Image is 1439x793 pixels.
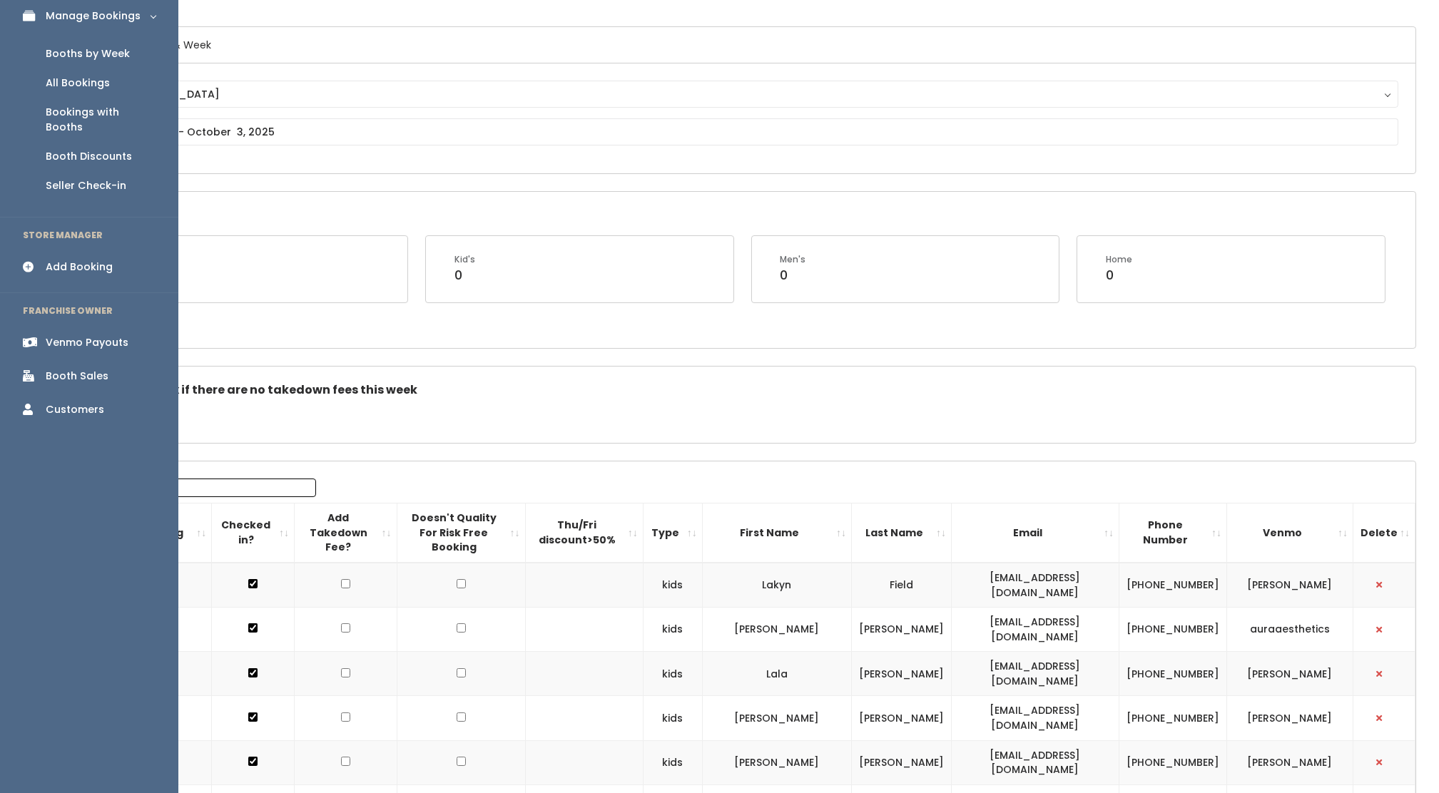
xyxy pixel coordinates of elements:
[1353,503,1415,563] th: Delete: activate to sort column ascending
[1226,563,1353,608] td: [PERSON_NAME]
[951,563,1119,608] td: [EMAIL_ADDRESS][DOMAIN_NAME]
[46,105,156,135] div: Bookings with Booths
[454,253,475,266] div: Kid's
[91,384,1398,396] h5: Check this box if there are no takedown fees this week
[91,118,1398,145] input: September 27 - October 3, 2025
[1226,696,1353,740] td: [PERSON_NAME]
[851,503,951,563] th: Last Name: activate to sort column ascending
[951,608,1119,652] td: [EMAIL_ADDRESS][DOMAIN_NAME]
[1119,652,1226,696] td: [PHONE_NUMBER]
[397,503,525,563] th: Doesn't Quality For Risk Free Booking : activate to sort column ascending
[46,369,108,384] div: Booth Sales
[1226,608,1353,652] td: auraaesthetics
[1226,503,1353,563] th: Venmo: activate to sort column ascending
[46,149,132,164] div: Booth Discounts
[643,696,702,740] td: kids
[643,740,702,784] td: kids
[951,652,1119,696] td: [EMAIL_ADDRESS][DOMAIN_NAME]
[643,652,702,696] td: kids
[951,503,1119,563] th: Email: activate to sort column ascending
[46,402,104,417] div: Customers
[1119,740,1226,784] td: [PHONE_NUMBER]
[702,652,851,696] td: Lala
[46,76,110,91] div: All Bookings
[46,260,113,275] div: Add Booking
[82,479,316,497] label: Search:
[851,696,951,740] td: [PERSON_NAME]
[1119,608,1226,652] td: [PHONE_NUMBER]
[46,178,126,193] div: Seller Check-in
[951,696,1119,740] td: [EMAIL_ADDRESS][DOMAIN_NAME]
[851,608,951,652] td: [PERSON_NAME]
[643,503,702,563] th: Type: activate to sort column ascending
[525,503,643,563] th: Thu/Fri discount&gt;50%: activate to sort column ascending
[780,253,806,266] div: Men's
[73,27,1415,63] h6: Select Location & Week
[780,266,806,285] div: 0
[851,652,951,696] td: [PERSON_NAME]
[1106,253,1132,266] div: Home
[212,503,295,563] th: Checked in?: activate to sort column ascending
[295,503,397,563] th: Add Takedown Fee?: activate to sort column ascending
[951,740,1119,784] td: [EMAIL_ADDRESS][DOMAIN_NAME]
[46,46,130,61] div: Booths by Week
[1119,696,1226,740] td: [PHONE_NUMBER]
[454,266,475,285] div: 0
[702,608,851,652] td: [PERSON_NAME]
[702,696,851,740] td: [PERSON_NAME]
[104,86,1385,102] div: [GEOGRAPHIC_DATA]
[91,81,1398,108] button: [GEOGRAPHIC_DATA]
[1119,563,1226,608] td: [PHONE_NUMBER]
[643,608,702,652] td: kids
[702,740,851,784] td: [PERSON_NAME]
[1226,652,1353,696] td: [PERSON_NAME]
[643,563,702,608] td: kids
[851,740,951,784] td: [PERSON_NAME]
[1226,740,1353,784] td: [PERSON_NAME]
[702,563,851,608] td: Lakyn
[46,335,128,350] div: Venmo Payouts
[851,563,951,608] td: Field
[134,479,316,497] input: Search:
[1119,503,1226,563] th: Phone Number: activate to sort column ascending
[702,503,851,563] th: First Name: activate to sort column ascending
[46,9,141,24] div: Manage Bookings
[1106,266,1132,285] div: 0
